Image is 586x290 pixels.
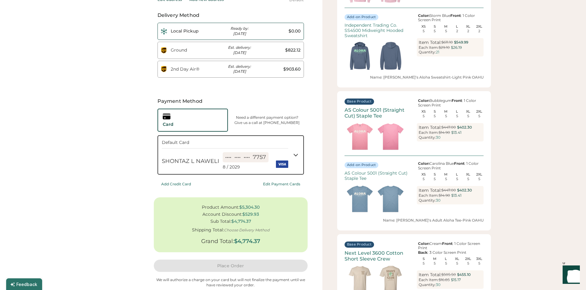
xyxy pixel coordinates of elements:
[474,110,485,113] div: 2XL
[230,115,304,126] div: Need a different payment option? Give us a call at [PHONE_NUMBER]
[474,25,485,28] div: 2XL
[441,40,453,44] s: $611.10
[210,219,231,224] div: Sub Total:
[451,45,462,50] div: $26.19
[418,241,429,246] strong: Color:
[221,45,259,56] div: Est. delivery: [DATE]
[462,25,474,28] div: XL
[418,25,429,28] div: XS
[375,121,406,152] img: generate-image
[223,164,240,170] div: 8 / 2029
[450,13,461,18] strong: Front
[419,125,441,130] div: Item Total:
[221,26,259,37] div: Ready by: [DATE]
[201,238,234,245] div: Grand Total:
[154,260,308,272] button: Place Order
[429,173,440,176] div: S
[202,205,239,210] div: Product Amount:
[429,257,440,261] div: M
[439,277,450,282] s: $16.85
[456,177,458,181] div: 5
[154,277,308,288] div: We will authorize a charge on your card but will not finalize the payment until we have reviewed ...
[345,41,375,71] img: generate-image
[474,257,485,261] div: 3XL
[345,121,375,152] img: generate-image
[451,110,463,113] div: L
[345,250,411,262] div: Next Level 3600 Cotton Short Sleeve Crew
[418,250,428,255] strong: Back
[163,122,173,128] div: Card
[434,177,436,181] div: 5
[262,28,301,34] div: $0.00
[157,12,304,19] div: Delivery Method
[440,173,452,176] div: M
[441,272,456,277] s: $505.50
[423,262,425,265] div: 5
[457,188,472,193] div: $402.30
[171,28,209,34] div: Local Pickup
[423,114,425,118] div: 5
[451,193,461,198] div: $13.41
[440,110,452,113] div: M
[474,173,485,176] div: 2XL
[224,228,269,232] div: Choose Delivery Method
[375,184,406,214] img: generate-image
[161,28,167,34] img: Logo-large.png
[417,161,484,170] div: Carolina Blue : 1 Color Screen Print
[441,125,456,130] s: $447.00
[418,173,429,176] div: XS
[456,262,458,265] div: 5
[434,29,436,33] div: 5
[418,13,429,18] strong: Color:
[163,113,170,120] img: creditcard.svg
[276,158,288,170] img: visa.svg
[345,171,411,181] div: AS Colour 5001 (Straight Cut) Staple Tee
[347,163,376,168] div: Add-on Product
[347,242,372,247] div: Base Product
[436,135,440,140] div: 30
[161,182,191,186] div: Add Credit Card
[345,23,411,38] div: Independent Trading Co. SS4500 Midweight Hooded Sweatshirt
[467,114,469,118] div: 5
[478,262,480,265] div: 5
[478,29,480,33] div: 2
[162,140,225,146] div: Default Card
[418,98,429,103] strong: Color:
[452,98,462,103] strong: Front
[231,219,251,224] div: $4,774.37
[417,99,484,107] div: Bubblegum : 1 Color Screen Print
[451,25,463,28] div: L
[419,272,441,277] div: Item Total:
[262,66,301,72] div: $903.60
[239,205,260,210] div: $5,304.30
[375,41,406,71] img: generate-image
[345,184,375,214] img: generate-image
[451,130,461,135] div: $13.41
[423,177,425,181] div: 5
[419,283,436,287] div: Quantity:
[462,110,474,113] div: XL
[418,161,429,166] strong: Color:
[419,278,439,282] div: Each Item:
[434,114,436,118] div: 5
[418,257,429,261] div: S
[417,242,484,255] div: Cream : 1 Color Screen Print : 3 Color Screen Print
[442,241,452,246] strong: Front
[454,40,468,45] div: $549.99
[457,125,472,130] div: $402.30
[423,29,425,33] div: 5
[417,14,484,22] div: Storm Blue : 1 Color Screen Print
[161,66,167,72] img: UPS.png
[171,47,209,53] div: Ground
[439,130,450,135] s: $14.90
[440,257,452,261] div: L
[419,40,441,45] div: Item Total:
[456,114,458,118] div: 5
[445,262,447,265] div: 5
[429,25,440,28] div: S
[445,114,447,118] div: 5
[171,66,209,72] div: 2nd Day Air®
[467,29,469,33] div: 2
[462,257,474,261] div: 2XL
[440,25,452,28] div: M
